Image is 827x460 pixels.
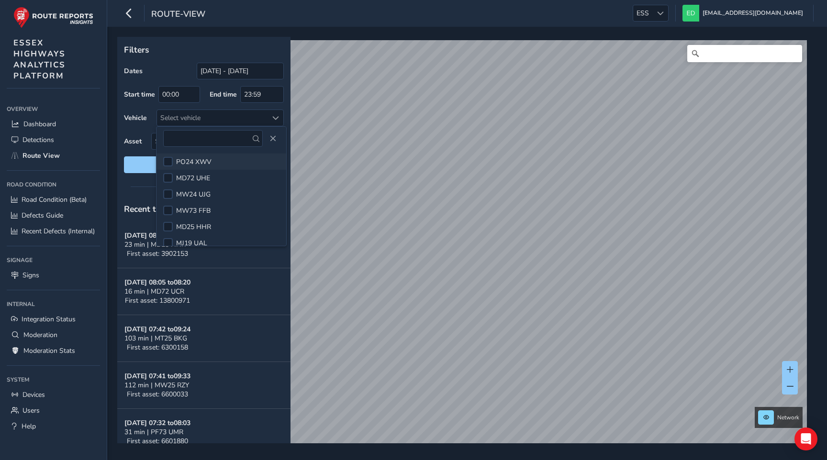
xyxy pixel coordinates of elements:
[22,390,45,399] span: Devices
[124,278,190,287] strong: [DATE] 08:05 to 08:20
[23,330,57,340] span: Moderation
[7,177,100,192] div: Road Condition
[7,267,100,283] a: Signs
[7,372,100,387] div: System
[121,40,807,454] canvas: Map
[703,5,803,22] span: [EMAIL_ADDRESS][DOMAIN_NAME]
[682,5,699,22] img: diamond-layout
[117,221,291,268] button: [DATE] 08:15 to08:3723 min | MD25 HHRFirst asset: 3902153
[176,206,211,215] span: MW73 FFB
[22,406,40,415] span: Users
[124,44,284,56] p: Filters
[131,160,277,169] span: Reset filters
[794,427,817,450] div: Open Intercom Messenger
[22,315,76,324] span: Integration Status
[117,409,291,456] button: [DATE] 07:32 to08:0331 min | PF73 UMRFirst asset: 6601880
[7,297,100,311] div: Internal
[633,5,652,21] span: ESS
[22,227,95,236] span: Recent Defects (Internal)
[127,249,188,258] span: First asset: 3902153
[13,7,93,28] img: rr logo
[7,403,100,418] a: Users
[124,156,284,173] button: Reset filters
[7,132,100,148] a: Detections
[152,133,268,149] span: Select an asset code
[13,37,66,81] span: ESSEX HIGHWAYS ANALYTICS PLATFORM
[124,231,190,240] strong: [DATE] 08:15 to 08:37
[124,66,143,76] label: Dates
[124,113,147,122] label: Vehicle
[7,327,100,343] a: Moderation
[682,5,806,22] button: [EMAIL_ADDRESS][DOMAIN_NAME]
[127,390,188,399] span: First asset: 6600033
[7,418,100,434] a: Help
[125,296,190,305] span: First asset: 13800971
[23,346,75,355] span: Moderation Stats
[176,174,210,183] span: MD72 UHE
[22,151,60,160] span: Route View
[124,372,190,381] strong: [DATE] 07:41 to 09:33
[127,343,188,352] span: First asset: 6300158
[7,387,100,403] a: Devices
[22,422,36,431] span: Help
[7,148,100,164] a: Route View
[117,268,291,315] button: [DATE] 08:05 to08:2016 min | MD72 UCRFirst asset: 13800971
[176,239,207,248] span: MJ19 UAL
[117,362,291,409] button: [DATE] 07:41 to09:33112 min | MW25 RZYFirst asset: 6600033
[157,110,268,126] div: Select vehicle
[7,311,100,327] a: Integration Status
[210,90,237,99] label: End time
[7,208,100,223] a: Defects Guide
[124,287,184,296] span: 16 min | MD72 UCR
[777,414,799,421] span: Network
[22,135,54,144] span: Detections
[124,90,155,99] label: Start time
[176,222,211,231] span: MD25 HHR
[124,427,183,437] span: 31 min | PF73 UMR
[124,240,186,249] span: 23 min | MD25 HHR
[176,157,212,166] span: PO24 XWV
[22,195,87,204] span: Road Condition (Beta)
[124,418,190,427] strong: [DATE] 07:32 to 08:03
[22,211,63,220] span: Defects Guide
[7,223,100,239] a: Recent Defects (Internal)
[22,271,39,280] span: Signs
[124,203,171,215] span: Recent trips
[7,116,100,132] a: Dashboard
[7,253,100,267] div: Signage
[124,381,189,390] span: 112 min | MW25 RZY
[7,192,100,208] a: Road Condition (Beta)
[151,8,205,22] span: route-view
[687,45,802,62] input: Search
[124,137,142,146] label: Asset
[124,334,187,343] span: 103 min | MT25 BKG
[266,132,279,145] button: Close
[7,102,100,116] div: Overview
[117,315,291,362] button: [DATE] 07:42 to09:24103 min | MT25 BKGFirst asset: 6300158
[7,343,100,359] a: Moderation Stats
[127,437,188,446] span: First asset: 6601880
[23,120,56,129] span: Dashboard
[176,190,211,199] span: MW24 UJG
[124,325,190,334] strong: [DATE] 07:42 to 09:24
